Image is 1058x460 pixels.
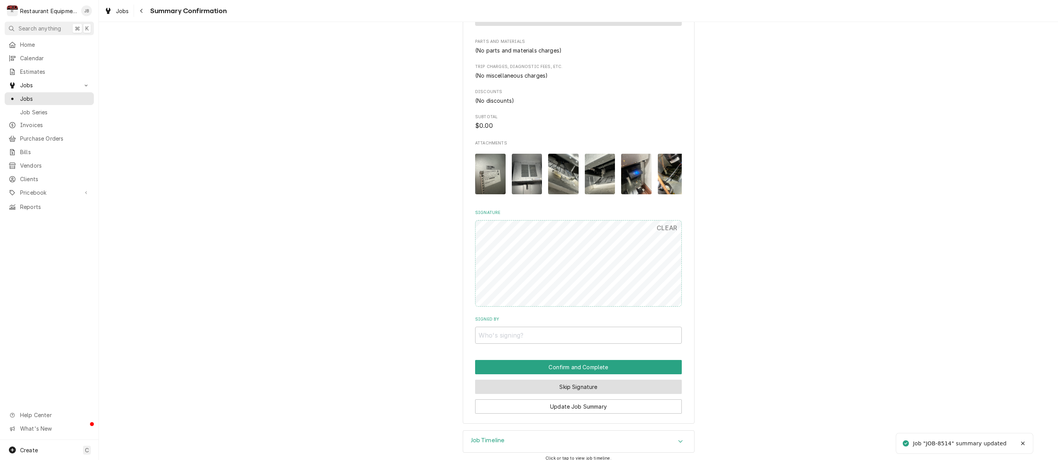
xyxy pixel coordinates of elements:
[658,154,688,194] img: VeqM8jEQHWaHr78oY6Xv
[5,186,94,199] a: Go to Pricebook
[475,210,682,216] label: Signature
[5,106,94,119] a: Job Series
[475,154,506,194] img: bSPPXJ33ST6mWfoGwBE1
[475,316,682,344] div: Signed By
[475,71,682,80] div: Trip Charges, Diagnostic Fees, etc. List
[7,5,18,16] div: Restaurant Equipment Diagnostics's Avatar
[621,154,652,194] img: ihOWLaxzRiiBQtt1axxZ
[20,7,77,15] div: Restaurant Equipment Diagnostics
[475,97,682,105] div: Discounts List
[7,5,18,16] div: R
[19,24,61,32] span: Search anything
[475,380,682,394] button: Skip Signature
[136,5,148,17] button: Navigate back
[475,39,682,45] span: Parts and Materials
[475,121,682,131] span: Subtotal
[20,411,89,419] span: Help Center
[5,409,94,421] a: Go to Help Center
[5,65,94,78] a: Estimates
[475,360,682,414] div: Button Group
[5,22,94,35] button: Search anything⌘K
[5,92,94,105] a: Jobs
[20,81,78,89] span: Jobs
[116,7,129,15] span: Jobs
[81,5,92,16] div: JB
[5,422,94,435] a: Go to What's New
[475,64,682,79] div: Trip Charges, Diagnostic Fees, etc.
[463,430,695,453] div: Job Timeline
[652,220,682,236] button: CLEAR
[5,52,94,65] a: Calendar
[548,154,579,194] img: VkjFBujIQECV2C95K2HH
[512,154,542,194] img: uszpXYfhSwyg874YQdsU
[475,210,682,307] div: Signature
[475,394,682,414] div: Button Group Row
[148,6,227,16] span: Summary Confirmation
[85,446,89,454] span: C
[20,161,90,170] span: Vendors
[20,175,90,183] span: Clients
[475,39,682,54] div: Parts and Materials
[475,148,682,200] span: Attachments
[20,68,90,76] span: Estimates
[5,200,94,213] a: Reports
[5,173,94,185] a: Clients
[20,148,90,156] span: Bills
[5,79,94,92] a: Go to Jobs
[5,146,94,158] a: Bills
[475,122,493,129] span: $0.00
[20,447,38,453] span: Create
[475,89,682,104] div: Discounts
[5,132,94,145] a: Purchase Orders
[475,140,682,200] div: Attachments
[20,54,90,62] span: Calendar
[475,46,682,54] div: Parts and Materials List
[81,5,92,16] div: Jaired Brunty's Avatar
[463,431,694,452] div: Accordion Header
[475,114,682,131] div: Subtotal
[475,140,682,146] span: Attachments
[475,399,682,414] button: Update Job Summary
[75,24,80,32] span: ⌘
[20,134,90,143] span: Purchase Orders
[475,327,682,344] input: Who's signing?
[5,119,94,131] a: Invoices
[5,38,94,51] a: Home
[475,360,682,374] button: Confirm and Complete
[20,203,90,211] span: Reports
[471,437,505,444] h3: Job Timeline
[20,41,90,49] span: Home
[20,95,90,103] span: Jobs
[20,424,89,433] span: What's New
[475,374,682,394] div: Button Group Row
[475,89,682,95] span: Discounts
[475,360,682,374] div: Button Group Row
[475,316,682,323] label: Signed By
[475,114,682,120] span: Subtotal
[5,159,94,172] a: Vendors
[85,24,89,32] span: K
[585,154,615,194] img: fxupvW1zTh6tbGGJ4gHY
[20,108,90,116] span: Job Series
[463,431,694,452] button: Accordion Details Expand Trigger
[20,121,90,129] span: Invoices
[913,440,1007,448] div: Job "JOB-8514" summary updated
[475,64,682,70] span: Trip Charges, Diagnostic Fees, etc.
[20,188,78,197] span: Pricebook
[101,5,132,17] a: Jobs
